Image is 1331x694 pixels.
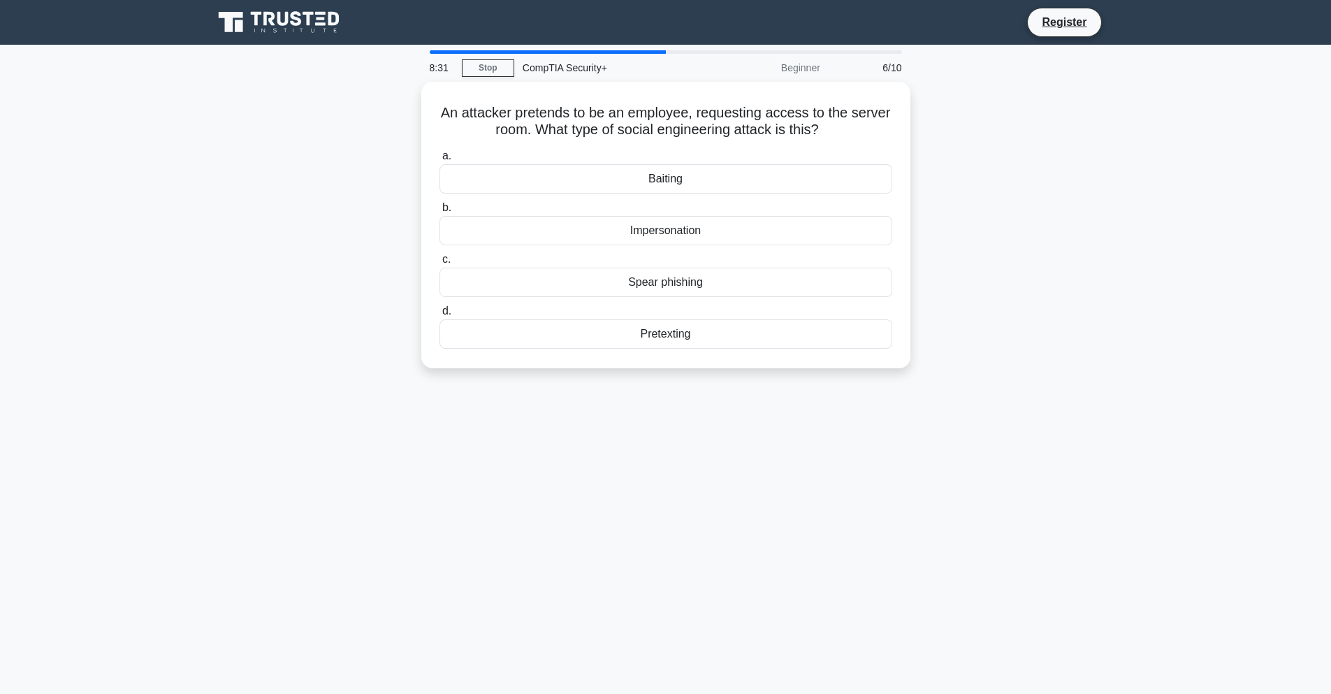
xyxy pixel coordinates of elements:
div: Beginner [706,54,829,82]
div: Baiting [439,164,892,194]
div: CompTIA Security+ [514,54,706,82]
span: a. [442,150,451,161]
div: Pretexting [439,319,892,349]
div: 8:31 [421,54,462,82]
a: Register [1033,13,1095,31]
h5: An attacker pretends to be an employee, requesting access to the server room. What type of social... [438,104,894,139]
div: Spear phishing [439,268,892,297]
span: b. [442,201,451,213]
span: c. [442,253,451,265]
span: d. [442,305,451,317]
a: Stop [462,59,514,77]
div: Impersonation [439,216,892,245]
div: 6/10 [829,54,910,82]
